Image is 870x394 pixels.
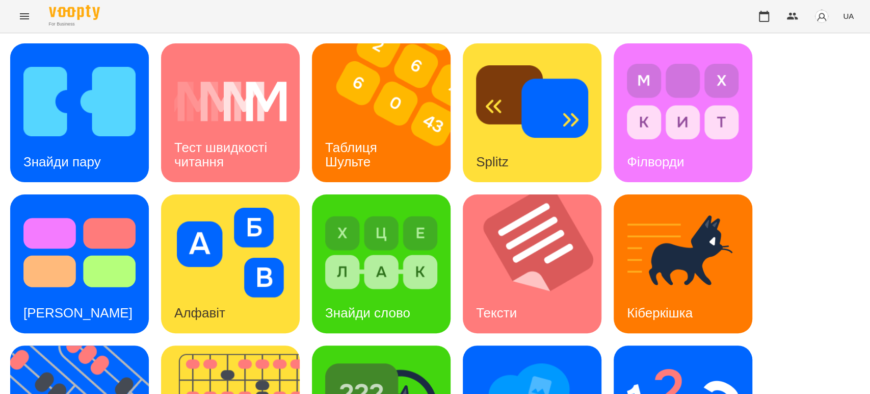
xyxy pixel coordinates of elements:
[839,7,858,26] button: UA
[843,11,854,21] span: UA
[627,208,739,298] img: Кіберкішка
[463,194,601,333] a: ТекстиТексти
[463,43,601,182] a: SplitzSplitz
[476,305,517,321] h3: Тексти
[161,43,300,182] a: Тест швидкості читанняТест швидкості читання
[312,194,451,333] a: Знайди словоЗнайди слово
[174,305,225,321] h3: Алфавіт
[614,43,752,182] a: ФілвордиФілворди
[49,21,100,28] span: For Business
[325,140,381,169] h3: Таблиця Шульте
[627,57,739,146] img: Філворди
[463,194,614,333] img: Тексти
[23,208,136,298] img: Тест Струпа
[23,305,133,321] h3: [PERSON_NAME]
[614,194,752,333] a: КіберкішкаКіберкішка
[325,208,437,298] img: Знайди слово
[174,140,271,169] h3: Тест швидкості читання
[23,57,136,146] img: Знайди пару
[161,194,300,333] a: АлфавітАлфавіт
[814,9,829,23] img: avatar_s.png
[312,43,451,182] a: Таблиця ШультеТаблиця Шульте
[627,154,684,169] h3: Філворди
[10,43,149,182] a: Знайди паруЗнайди пару
[476,154,509,169] h3: Splitz
[312,43,463,182] img: Таблиця Шульте
[23,154,101,169] h3: Знайди пару
[10,194,149,333] a: Тест Струпа[PERSON_NAME]
[12,4,37,29] button: Menu
[476,57,588,146] img: Splitz
[627,305,693,321] h3: Кіберкішка
[49,5,100,20] img: Voopty Logo
[174,57,286,146] img: Тест швидкості читання
[174,208,286,298] img: Алфавіт
[325,305,410,321] h3: Знайди слово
